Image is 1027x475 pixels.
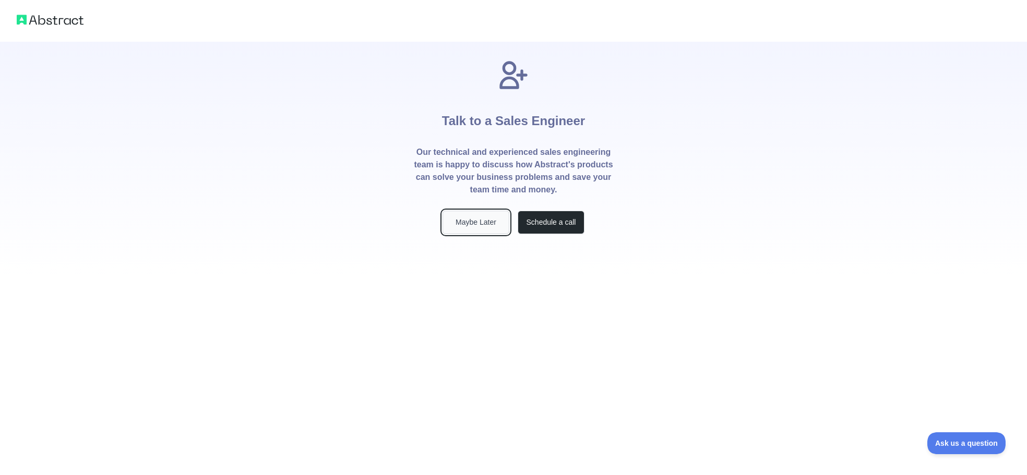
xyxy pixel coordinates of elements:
[927,432,1006,454] iframe: Toggle Customer Support
[443,211,509,234] button: Maybe Later
[442,92,585,146] h1: Talk to a Sales Engineer
[413,146,614,196] p: Our technical and experienced sales engineering team is happy to discuss how Abstract's products ...
[518,211,584,234] button: Schedule a call
[17,13,83,27] img: Abstract logo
